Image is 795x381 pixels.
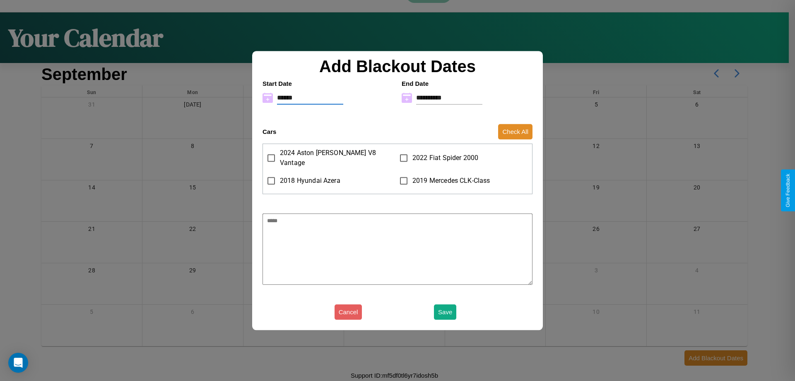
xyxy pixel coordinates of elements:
button: Save [434,304,456,320]
h2: Add Blackout Dates [258,57,537,76]
button: Check All [498,124,532,139]
button: Cancel [335,304,362,320]
h4: Start Date [263,80,393,87]
span: 2018 Hyundai Azera [280,176,340,186]
span: 2019 Mercedes CLK-Class [412,176,490,186]
h4: End Date [402,80,532,87]
span: 2022 Fiat Spider 2000 [412,153,478,163]
div: Open Intercom Messenger [8,353,28,373]
span: 2024 Aston [PERSON_NAME] V8 Vantage [280,148,389,168]
div: Give Feedback [785,174,791,207]
h4: Cars [263,128,276,135]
